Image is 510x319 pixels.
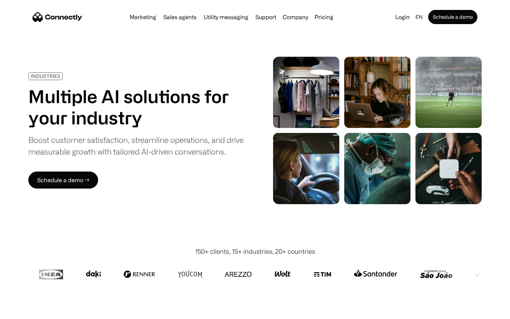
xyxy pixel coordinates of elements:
a: Pricing [312,14,336,20]
a: home [33,12,82,22]
div: Company [280,12,310,22]
aside: Language selected: English [7,306,42,317]
a: Schedule a demo [428,10,477,24]
a: Support [253,14,279,20]
div: Company [283,12,308,22]
ul: Language list [14,307,42,317]
a: Login [392,12,413,22]
a: Marketing [127,14,159,20]
div: INDUSTRIES [31,73,60,79]
div: en [413,12,427,22]
h1: Multiple AI solutions for your industry [28,86,244,128]
div: 150+ clients, 15+ industries, 20+ countries [195,247,315,256]
a: Sales agents [160,14,199,20]
a: Utility messaging [201,14,251,20]
div: en [415,12,423,22]
div: Boost customer satisfaction, streamline operations, and drive measurable growth with tailored AI-... [28,134,244,157]
a: Schedule a demo → [28,172,98,189]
